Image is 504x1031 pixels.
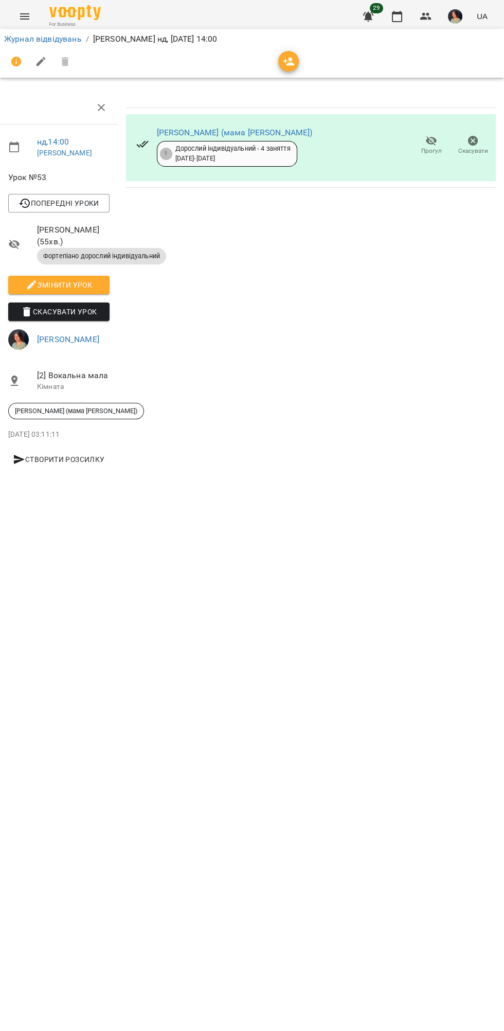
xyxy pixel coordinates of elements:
button: Створити розсилку [8,450,110,469]
button: UA [473,7,492,26]
a: [PERSON_NAME] [37,149,92,157]
span: [2] Вокальна мала [37,369,110,382]
button: Попередні уроки [8,194,110,212]
button: Скасувати Урок [8,303,110,321]
span: Змінити урок [16,279,101,291]
div: 1 [160,148,172,160]
span: Прогул [421,147,442,155]
img: e7cc86ff2ab213a8ed988af7ec1c5bbe.png [8,329,29,350]
img: e7cc86ff2ab213a8ed988af7ec1c5bbe.png [448,9,462,24]
nav: breadcrumb [4,33,500,45]
a: нд , 14:00 [37,137,69,147]
span: Урок №53 [8,171,110,184]
p: Кімната [37,382,110,392]
p: [PERSON_NAME] нд, [DATE] 14:00 [93,33,217,45]
span: 29 [370,3,383,13]
a: [PERSON_NAME] [37,334,99,344]
button: Прогул [410,131,452,160]
button: Змінити урок [8,276,110,294]
button: Скасувати [452,131,494,160]
span: [PERSON_NAME] ( 55 хв. ) [37,224,110,248]
span: UA [477,11,488,22]
img: Voopty Logo [49,5,101,20]
span: Створити розсилку [12,453,105,466]
span: Фортепіано дорослий індивідуальний [37,252,166,261]
a: Журнал відвідувань [4,34,82,44]
p: [DATE] 03:11:11 [8,430,110,440]
span: For Business [49,21,101,28]
span: Скасувати Урок [16,306,101,318]
span: Скасувати [458,147,488,155]
li: / [86,33,89,45]
button: Menu [12,4,37,29]
span: Попередні уроки [16,197,101,209]
span: [PERSON_NAME] (мама [PERSON_NAME]) [9,406,143,416]
div: Дорослий індивідуальний - 4 заняття [DATE] - [DATE] [175,144,291,163]
a: [PERSON_NAME] (мама [PERSON_NAME]) [157,128,313,137]
div: [PERSON_NAME] (мама [PERSON_NAME]) [8,403,144,419]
